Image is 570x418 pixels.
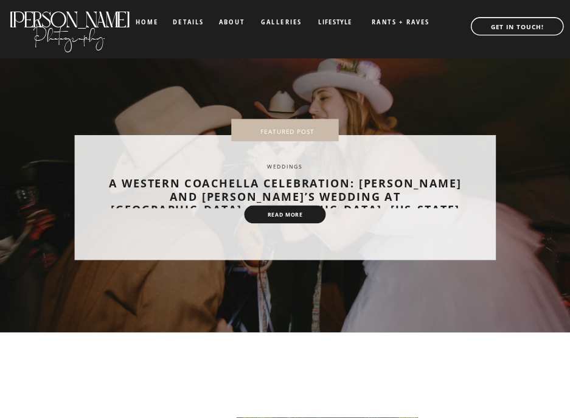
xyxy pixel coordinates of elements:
[8,7,130,23] a: [PERSON_NAME]
[219,19,244,26] a: about
[491,23,544,31] b: GET IN TOUCH!
[257,212,313,218] a: read more
[173,19,204,24] a: details
[246,128,328,133] nav: FEATURED POST
[311,19,359,26] a: LIFESTYLE
[8,18,130,50] a: Photography
[267,162,302,170] a: Weddings
[136,19,158,25] a: home
[261,19,301,26] a: galleries
[109,175,462,217] a: A Western Coachella Celebration: [PERSON_NAME] and [PERSON_NAME]’s Wedding at [GEOGRAPHIC_DATA], ...
[363,19,439,26] a: RANTS + RAVES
